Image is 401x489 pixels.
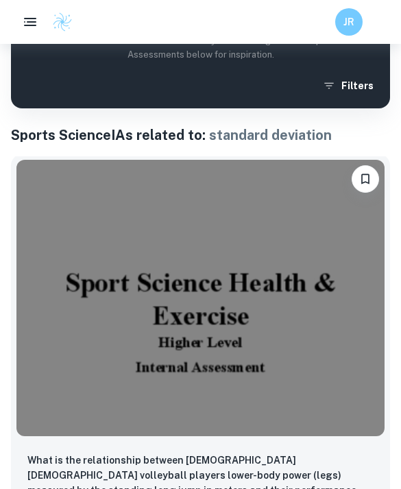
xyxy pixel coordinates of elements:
[52,12,73,32] img: Clastify logo
[22,34,379,62] p: Not sure what to search for? You can always look through our example Internal Assessments below f...
[44,12,73,32] a: Clastify logo
[341,14,357,29] h6: JR
[319,73,379,98] button: Filters
[335,8,363,36] button: JR
[16,160,385,436] img: Sports Science IA example thumbnail: What is the relationship between 15–16-y
[352,165,379,193] button: Bookmark
[209,127,332,143] span: standard deviation
[11,125,390,145] h1: Sports Science IAs related to:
